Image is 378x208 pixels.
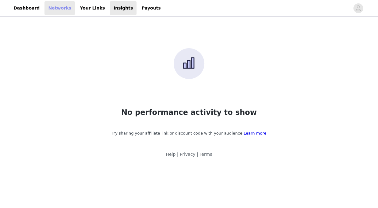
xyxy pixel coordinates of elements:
a: Learn more [244,131,266,135]
p: Try sharing your affiliate link or discount code with your audience. [112,130,266,136]
h1: No performance activity to show [121,107,257,118]
a: Privacy [180,152,195,157]
span: | [177,152,179,157]
a: Terms [199,152,212,157]
a: Insights [110,1,137,15]
a: Help [166,152,175,157]
a: Payouts [138,1,164,15]
a: Networks [44,1,75,15]
a: Dashboard [10,1,43,15]
div: avatar [355,3,361,13]
img: No performance activity to show [174,48,205,79]
span: | [197,152,198,157]
a: Your Links [76,1,109,15]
